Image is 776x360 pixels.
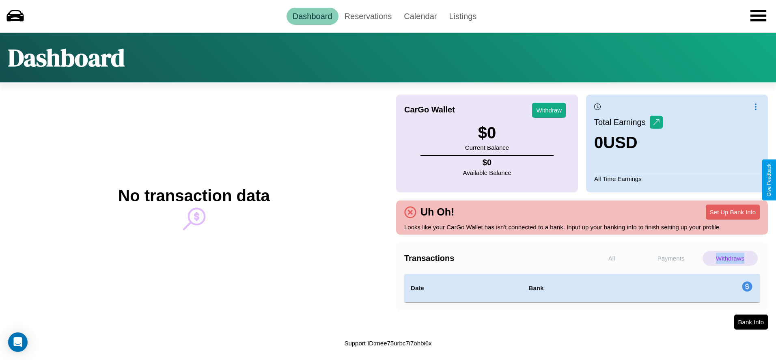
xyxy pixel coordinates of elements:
a: Reservations [338,8,398,25]
button: Bank Info [734,315,768,330]
a: Calendar [398,8,443,25]
p: Withdraws [703,251,758,266]
button: Set Up Bank Info [706,205,760,220]
a: Dashboard [287,8,338,25]
button: Withdraw [532,103,566,118]
h4: Date [411,283,515,293]
p: Available Balance [463,167,511,178]
p: Support ID: mee75urbc7i7ohbi6x [344,338,431,349]
h4: CarGo Wallet [404,105,455,114]
p: All Time Earnings [594,173,760,184]
p: All [584,251,639,266]
p: Current Balance [465,142,509,153]
p: Looks like your CarGo Wallet has isn't connected to a bank. Input up your banking info to finish ... [404,222,760,233]
div: Give Feedback [766,164,772,196]
h1: Dashboard [8,41,125,74]
h4: Bank [528,283,641,293]
h3: $ 0 [465,124,509,142]
h4: $ 0 [463,158,511,167]
h4: Uh Oh! [416,206,458,218]
h3: 0 USD [594,134,663,152]
div: Open Intercom Messenger [8,332,28,352]
p: Total Earnings [594,115,650,129]
h4: Transactions [404,254,582,263]
table: simple table [404,274,760,302]
p: Payments [643,251,698,266]
h2: No transaction data [118,187,269,205]
a: Listings [443,8,483,25]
